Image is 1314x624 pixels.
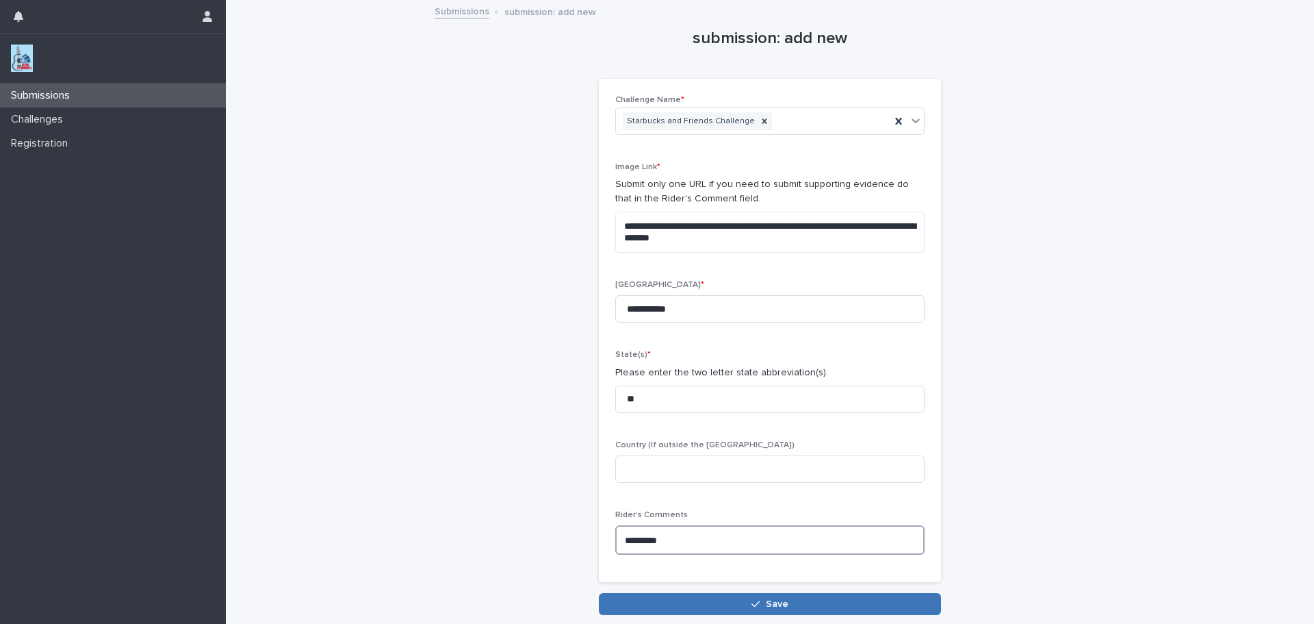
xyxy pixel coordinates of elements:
p: Please enter the two letter state abbreviation(s). [615,366,925,380]
span: State(s) [615,351,651,359]
span: Country (If outside the [GEOGRAPHIC_DATA]) [615,441,795,449]
button: Save [599,593,941,615]
p: submission: add new [504,3,596,18]
span: Rider's Comments [615,511,688,519]
div: Starbucks and Friends Challenge [623,112,757,131]
p: Challenges [5,113,74,126]
span: Challenge Name [615,96,684,104]
p: Submissions [5,89,81,102]
span: [GEOGRAPHIC_DATA] [615,281,704,289]
img: jxsLJbdS1eYBI7rVAS4p [11,45,33,72]
span: Save [766,599,788,609]
p: Submit only one URL if you need to submit supporting evidence do that in the Rider's Comment field. [615,177,925,206]
h1: submission: add new [599,29,941,49]
p: Registration [5,137,79,150]
span: Image Link [615,163,660,171]
a: Submissions [435,3,489,18]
